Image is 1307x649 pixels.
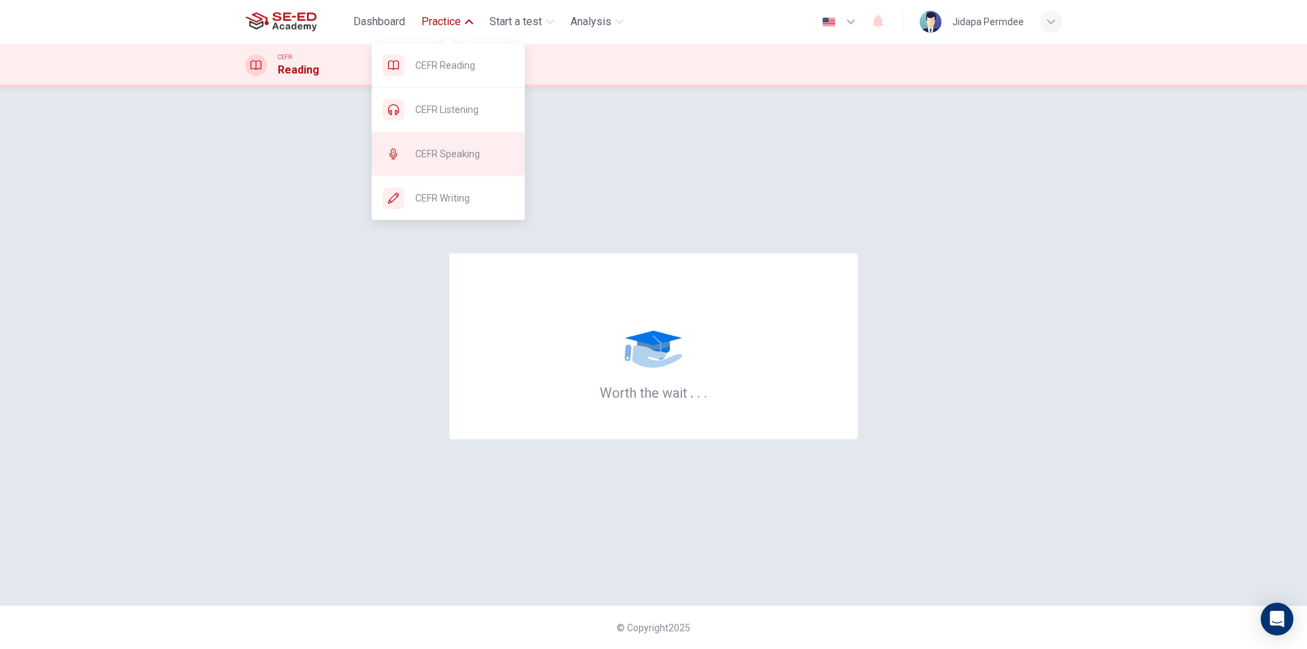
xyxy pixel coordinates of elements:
[920,11,941,33] img: Profile picture
[565,10,629,34] button: Analysis
[690,380,694,402] h6: .
[703,380,708,402] h6: .
[421,14,461,30] span: Practice
[245,8,317,35] img: SE-ED Academy logo
[600,383,708,401] h6: Worth the wait
[415,57,514,74] span: CEFR Reading
[416,10,479,34] button: Practice
[372,176,525,220] div: CEFR Writing
[820,17,837,27] img: en
[415,190,514,206] span: CEFR Writing
[570,14,611,30] span: Analysis
[245,8,348,35] a: SE-ED Academy logo
[1261,603,1293,635] div: Open Intercom Messenger
[372,132,525,176] div: CEFR Speaking
[484,10,560,34] button: Start a test
[372,88,525,131] div: CEFR Listening
[696,380,701,402] h6: .
[952,14,1024,30] div: Jidapa Permdee
[278,62,319,78] h1: Reading
[415,101,514,118] span: CEFR Listening
[348,10,410,34] button: Dashboard
[489,14,542,30] span: Start a test
[353,14,405,30] span: Dashboard
[415,146,514,162] span: CEFR Speaking
[278,52,292,62] span: CEFR
[372,44,525,87] div: CEFR Reading
[617,622,690,633] span: © Copyright 2025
